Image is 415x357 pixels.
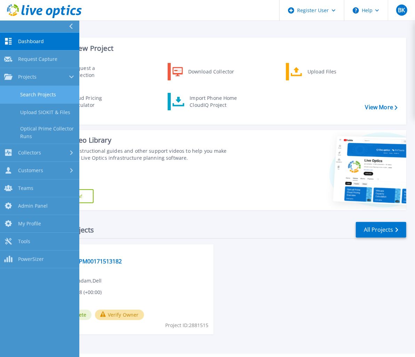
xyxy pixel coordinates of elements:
div: Request a Collection [68,65,119,79]
span: My Profile [18,221,41,227]
span: PowerSizer [18,256,44,262]
a: Cloud Pricing Calculator [49,93,120,110]
span: BK [398,7,405,13]
button: Verify Owner [95,310,144,320]
span: Tools [18,238,30,245]
h3: Start a New Project [49,45,397,52]
span: Admin Panel [18,203,48,209]
div: Upload Files [304,65,356,79]
span: Teams [18,185,33,191]
div: Find tutorials, instructional guides and other support videos to help you make the most of your L... [41,148,234,161]
span: Data Domain [53,248,210,256]
div: Support Video Library [41,136,234,145]
span: Projects [18,74,37,80]
span: Dashboard [18,38,44,45]
span: Project ID: 2881515 [165,322,208,329]
a: Test_BK_APM00171513182 [53,258,122,265]
div: Download Collector [185,65,237,79]
div: Import Phone Home CloudIQ Project [186,95,240,109]
span: Customers [18,167,43,174]
a: Upload Files [286,63,357,80]
a: Download Collector [168,63,239,80]
a: All Projects [356,222,406,238]
a: Request a Collection [49,63,120,80]
a: View More [365,104,398,111]
div: Cloud Pricing Calculator [67,95,119,109]
span: Collectors [18,150,41,156]
span: Request Capture [18,56,57,62]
